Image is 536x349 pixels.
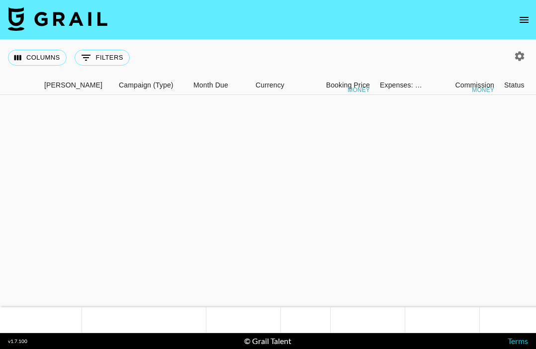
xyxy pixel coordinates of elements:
[39,76,114,95] div: Booker
[256,76,284,95] div: Currency
[75,50,130,66] button: Show filters
[251,76,300,95] div: Currency
[44,76,102,95] div: [PERSON_NAME]
[455,76,494,95] div: Commission
[380,76,423,95] div: Expenses: Remove Commission?
[8,50,67,66] button: Select columns
[514,10,534,30] button: open drawer
[472,87,494,93] div: money
[375,76,425,95] div: Expenses: Remove Commission?
[508,336,528,346] a: Terms
[8,338,27,345] div: v 1.7.100
[114,76,188,95] div: Campaign (Type)
[244,336,291,346] div: © Grail Talent
[326,76,370,95] div: Booking Price
[8,7,107,31] img: Grail Talent
[348,87,370,93] div: money
[119,76,174,95] div: Campaign (Type)
[504,76,525,95] div: Status
[188,76,251,95] div: Month Due
[193,76,228,95] div: Month Due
